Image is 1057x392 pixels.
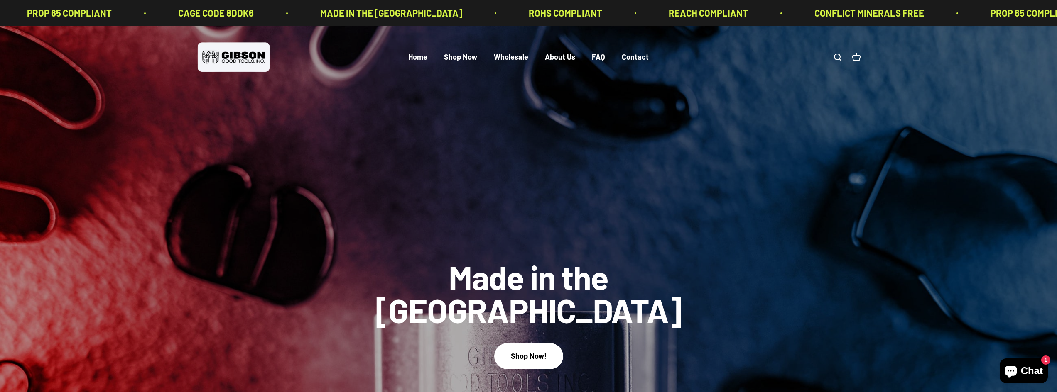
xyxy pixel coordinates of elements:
[476,6,549,20] p: ROHS COMPLIANT
[125,6,201,20] p: CAGE CODE 8DDK6
[267,6,410,20] p: MADE IN THE [GEOGRAPHIC_DATA]
[997,358,1050,385] inbox-online-store-chat: Shopify online store chat
[545,53,575,62] a: About Us
[494,343,563,369] button: Shop Now!
[444,53,477,62] a: Shop Now
[762,6,871,20] p: CONFLICT MINERALS FREE
[622,53,649,62] a: Contact
[616,6,695,20] p: REACH COMPLIANT
[592,53,605,62] a: FAQ
[938,6,1023,20] p: PROP 65 COMPLIANT
[494,53,528,62] a: Wholesale
[408,53,427,62] a: Home
[511,350,547,362] div: Shop Now!
[367,290,691,330] split-lines: Made in the [GEOGRAPHIC_DATA]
